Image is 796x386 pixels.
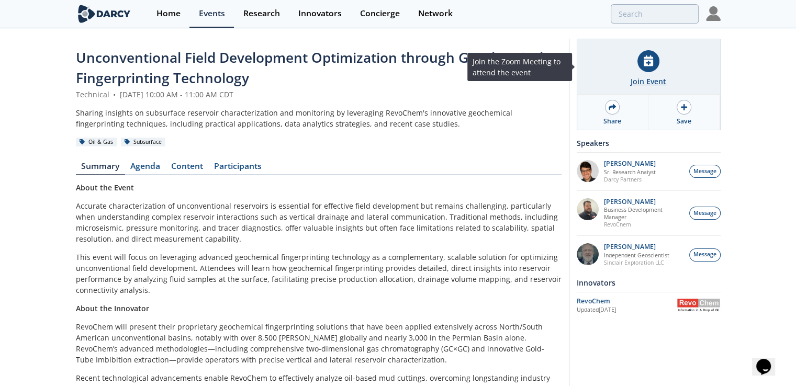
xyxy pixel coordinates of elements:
a: RevoChem Updated[DATE] RevoChem [577,296,721,314]
span: Message [693,251,716,259]
a: Participants [209,162,267,175]
p: Darcy Partners [604,176,656,183]
span: Message [693,167,716,176]
a: Agenda [125,162,166,175]
div: Updated [DATE] [577,306,677,314]
div: Save [677,117,691,126]
input: Advanced Search [611,4,699,24]
div: Research [243,9,280,18]
div: Oil & Gas [76,138,117,147]
img: 2k2ez1SvSiOh3gKHmcgF [577,198,599,220]
div: RevoChem [577,297,677,306]
span: Message [693,209,716,218]
iframe: chat widget [752,344,786,376]
button: Message [689,207,721,220]
div: Join Event [631,76,666,87]
p: Sr. Research Analyst [604,168,656,176]
img: Profile [706,6,721,21]
div: Sharing insights on subsurface reservoir characterization and monitoring by leveraging RevoChem's... [76,107,562,129]
p: [PERSON_NAME] [604,243,669,251]
div: Innovators [298,9,342,18]
strong: About the Event [76,183,134,192]
div: Speakers [577,134,721,152]
div: Innovators [577,274,721,292]
div: Events [199,9,225,18]
img: logo-wide.svg [76,5,133,23]
div: Technical [DATE] 10:00 AM - 11:00 AM CDT [76,89,562,100]
p: RevoChem will present their proprietary geochemical fingerprinting solutions that have been appli... [76,321,562,365]
a: Content [166,162,209,175]
p: [PERSON_NAME] [604,198,683,206]
p: Sinclair Exploration LLC [604,259,669,266]
img: pfbUXw5ZTiaeWmDt62ge [577,160,599,182]
span: Unconventional Field Development Optimization through Geochemical Fingerprinting Technology [76,48,543,87]
img: 790b61d6-77b3-4134-8222-5cb555840c93 [577,243,599,265]
button: Message [689,248,721,262]
strong: About the Innovator [76,303,149,313]
a: Summary [76,162,125,175]
img: RevoChem [677,299,721,312]
p: This event will focus on leveraging advanced geochemical fingerprinting technology as a complemen... [76,252,562,296]
div: Subsurface [121,138,166,147]
span: • [111,89,118,99]
p: RevoChem [604,221,683,228]
p: Independent Geoscientist [604,252,669,259]
p: Accurate characterization of unconventional reservoirs is essential for effective field developme... [76,200,562,244]
button: Message [689,165,721,178]
div: Home [156,9,181,18]
div: Share [603,117,621,126]
p: [PERSON_NAME] [604,160,656,167]
div: Network [418,9,453,18]
p: Business Development Manager [604,206,683,221]
div: Concierge [360,9,400,18]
